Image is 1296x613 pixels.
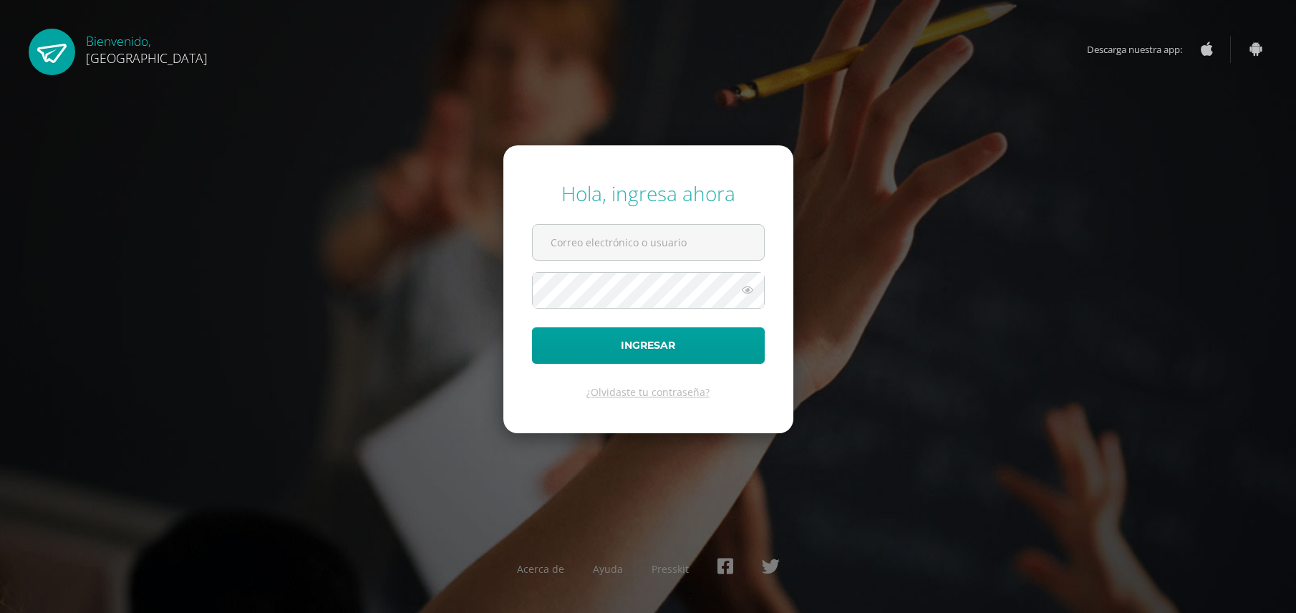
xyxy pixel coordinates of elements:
a: Acerca de [517,562,564,576]
span: [GEOGRAPHIC_DATA] [86,49,208,67]
div: Hola, ingresa ahora [532,180,765,207]
a: Presskit [652,562,689,576]
div: Bienvenido, [86,29,208,67]
input: Correo electrónico o usuario [533,225,764,260]
a: ¿Olvidaste tu contraseña? [586,385,710,399]
span: Descarga nuestra app: [1087,36,1196,63]
button: Ingresar [532,327,765,364]
a: Ayuda [593,562,623,576]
